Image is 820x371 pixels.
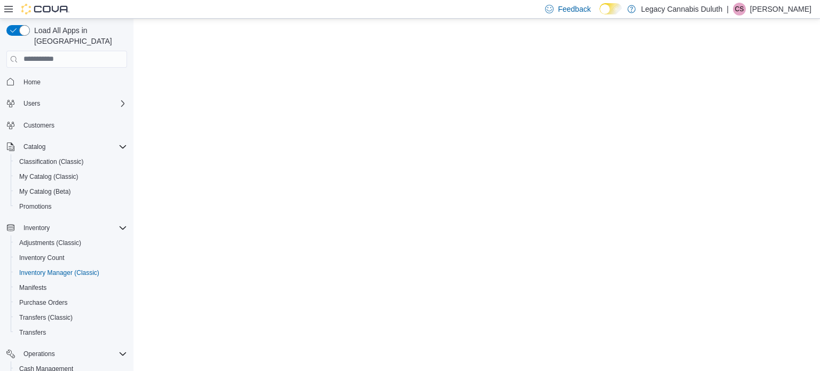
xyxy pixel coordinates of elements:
button: Customers [2,117,131,133]
a: Transfers (Classic) [15,311,77,324]
button: Purchase Orders [11,295,131,310]
a: Adjustments (Classic) [15,236,85,249]
button: Adjustments (Classic) [11,235,131,250]
span: Adjustments (Classic) [15,236,127,249]
span: CS [735,3,744,15]
button: My Catalog (Classic) [11,169,131,184]
button: Operations [2,346,131,361]
span: Home [19,75,127,89]
span: Customers [19,119,127,132]
button: Inventory [19,222,54,234]
span: Transfers [19,328,46,337]
span: Transfers [15,326,127,339]
button: Users [19,97,44,110]
button: Promotions [11,199,131,214]
button: Manifests [11,280,131,295]
a: Promotions [15,200,56,213]
span: Adjustments (Classic) [19,239,81,247]
span: Customers [23,121,54,130]
a: Inventory Manager (Classic) [15,266,104,279]
span: Manifests [15,281,127,294]
input: Dark Mode [600,3,622,14]
span: Operations [19,348,127,360]
button: Operations [19,348,59,360]
button: Home [2,74,131,90]
a: Home [19,76,45,89]
button: Classification (Classic) [11,154,131,169]
button: Inventory Count [11,250,131,265]
button: Transfers (Classic) [11,310,131,325]
p: | [727,3,729,15]
span: Inventory [19,222,127,234]
span: Transfers (Classic) [19,313,73,322]
span: My Catalog (Beta) [15,185,127,198]
p: [PERSON_NAME] [750,3,811,15]
img: Cova [21,4,69,14]
a: Classification (Classic) [15,155,88,168]
a: Transfers [15,326,50,339]
a: Purchase Orders [15,296,72,309]
span: Inventory Count [15,251,127,264]
span: Catalog [23,143,45,151]
span: Transfers (Classic) [15,311,127,324]
span: Inventory Count [19,254,65,262]
a: My Catalog (Beta) [15,185,75,198]
span: Load All Apps in [GEOGRAPHIC_DATA] [30,25,127,46]
p: Legacy Cannabis Duluth [641,3,723,15]
span: Promotions [19,202,52,211]
button: Users [2,96,131,111]
div: Calvin Stuart [733,3,746,15]
a: Inventory Count [15,251,69,264]
span: Feedback [558,4,590,14]
button: Inventory [2,220,131,235]
span: My Catalog (Classic) [15,170,127,183]
span: Inventory Manager (Classic) [15,266,127,279]
button: Inventory Manager (Classic) [11,265,131,280]
span: My Catalog (Classic) [19,172,78,181]
span: Home [23,78,41,86]
span: Manifests [19,283,46,292]
span: Promotions [15,200,127,213]
button: Catalog [19,140,50,153]
span: Purchase Orders [19,298,68,307]
span: My Catalog (Beta) [19,187,71,196]
a: My Catalog (Classic) [15,170,83,183]
span: Catalog [19,140,127,153]
span: Users [19,97,127,110]
span: Purchase Orders [15,296,127,309]
span: Users [23,99,40,108]
span: Inventory [23,224,50,232]
span: Classification (Classic) [15,155,127,168]
button: Transfers [11,325,131,340]
button: Catalog [2,139,131,154]
span: Classification (Classic) [19,157,84,166]
button: My Catalog (Beta) [11,184,131,199]
a: Manifests [15,281,51,294]
a: Customers [19,119,59,132]
span: Inventory Manager (Classic) [19,269,99,277]
span: Operations [23,350,55,358]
